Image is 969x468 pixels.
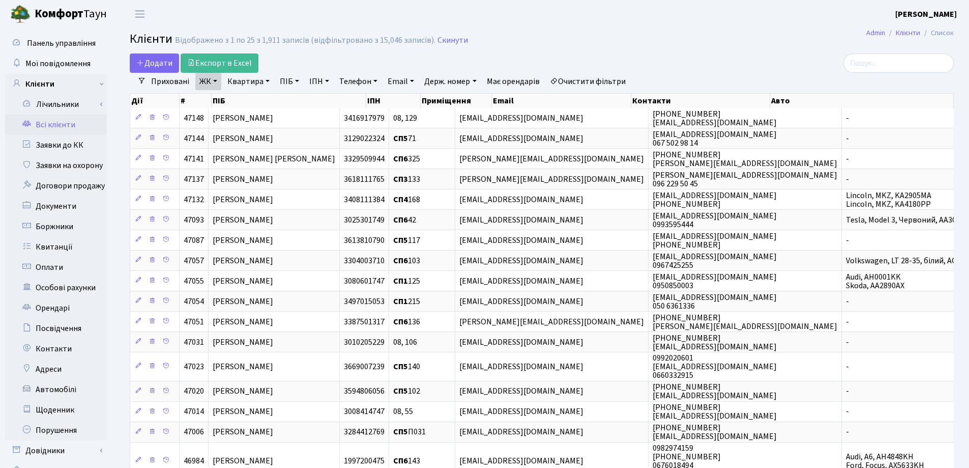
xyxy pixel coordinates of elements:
[846,113,849,124] span: -
[12,94,107,115] a: Лічильники
[130,94,180,108] th: Дії
[180,94,212,108] th: #
[393,214,416,226] span: 42
[130,30,172,48] span: Клієнти
[653,402,777,422] span: [PHONE_NUMBER] [EMAIL_ADDRESS][DOMAIN_NAME]
[184,455,204,466] span: 46984
[344,194,385,205] span: 3408111384
[5,257,107,278] a: Оплати
[5,318,107,339] a: Посвідчення
[851,22,969,44] nav: breadcrumb
[393,455,408,466] b: СП6
[384,73,418,90] a: Email
[184,235,204,246] span: 47087
[653,333,777,352] span: [PHONE_NUMBER] [EMAIL_ADDRESS][DOMAIN_NAME]
[184,174,204,185] span: 47137
[184,214,204,226] span: 47093
[223,73,274,90] a: Квартира
[459,133,583,144] span: [EMAIL_ADDRESS][DOMAIN_NAME]
[344,406,385,418] span: 3008414747
[344,276,385,287] span: 3080601747
[5,400,107,420] a: Щоденник
[213,113,273,124] span: [PERSON_NAME]
[846,361,849,372] span: -
[393,361,408,372] b: СП5
[420,73,480,90] a: Держ. номер
[344,427,385,438] span: 3284412769
[344,296,385,307] span: 3497015053
[437,36,468,45] a: Скинути
[393,235,420,246] span: 117
[459,316,644,327] span: [PERSON_NAME][EMAIL_ADDRESS][DOMAIN_NAME]
[866,27,885,38] a: Admin
[213,255,273,266] span: [PERSON_NAME]
[184,153,204,164] span: 47141
[181,53,258,73] a: Експорт в Excel
[653,190,777,210] span: [EMAIL_ADDRESS][DOMAIN_NAME] [PHONE_NUMBER]
[393,133,416,144] span: 71
[393,255,420,266] span: 103
[393,386,408,397] b: СП5
[459,214,583,226] span: [EMAIL_ADDRESS][DOMAIN_NAME]
[344,337,385,348] span: 3010205229
[184,133,204,144] span: 47144
[5,135,107,155] a: Заявки до КК
[459,255,583,266] span: [EMAIL_ADDRESS][DOMAIN_NAME]
[770,94,954,108] th: Авто
[184,296,204,307] span: 47054
[459,386,583,397] span: [EMAIL_ADDRESS][DOMAIN_NAME]
[5,216,107,237] a: Боржники
[459,276,583,287] span: [EMAIL_ADDRESS][DOMAIN_NAME]
[184,316,204,327] span: 47051
[459,337,583,348] span: [EMAIL_ADDRESS][DOMAIN_NAME]
[492,94,631,108] th: Email
[5,298,107,318] a: Орендарі
[5,53,107,74] a: Мої повідомлення
[25,58,91,69] span: Мої повідомлення
[653,422,777,442] span: [PHONE_NUMBER] [EMAIL_ADDRESS][DOMAIN_NAME]
[35,6,83,22] b: Комфорт
[195,73,221,90] a: ЖК
[5,359,107,379] a: Адреси
[5,420,107,441] a: Порушення
[653,231,777,251] span: [EMAIL_ADDRESS][DOMAIN_NAME] [PHONE_NUMBER]
[5,441,107,461] a: Довідники
[459,296,583,307] span: [EMAIL_ADDRESS][DOMAIN_NAME]
[344,113,385,124] span: 3416917979
[175,36,435,45] div: Відображено з 1 по 25 з 1,911 записів (відфільтровано з 15,046 записів).
[184,194,204,205] span: 47132
[213,296,273,307] span: [PERSON_NAME]
[393,386,420,397] span: 102
[920,27,954,39] li: Список
[5,379,107,400] a: Автомобілі
[213,214,273,226] span: [PERSON_NAME]
[213,455,273,466] span: [PERSON_NAME]
[393,455,420,466] span: 143
[393,296,420,307] span: 215
[846,296,849,307] span: -
[846,427,849,438] span: -
[344,316,385,327] span: 3387501317
[27,38,96,49] span: Панель управління
[344,153,385,164] span: 3329509944
[344,455,385,466] span: 1997200475
[459,235,583,246] span: [EMAIL_ADDRESS][DOMAIN_NAME]
[344,235,385,246] span: 3613810790
[846,174,849,185] span: -
[305,73,333,90] a: ІПН
[366,94,421,108] th: ІПН
[843,53,954,73] input: Пошук...
[653,381,777,401] span: [PHONE_NUMBER] [EMAIL_ADDRESS][DOMAIN_NAME]
[393,194,420,205] span: 168
[184,337,204,348] span: 47031
[393,235,408,246] b: СП5
[276,73,303,90] a: ПІБ
[459,455,583,466] span: [EMAIL_ADDRESS][DOMAIN_NAME]
[344,386,385,397] span: 3594806056
[393,316,408,327] b: СП6
[136,58,172,69] span: Додати
[344,133,385,144] span: 3129022324
[213,316,273,327] span: [PERSON_NAME]
[459,174,644,185] span: [PERSON_NAME][EMAIL_ADDRESS][DOMAIN_NAME]
[213,194,273,205] span: [PERSON_NAME]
